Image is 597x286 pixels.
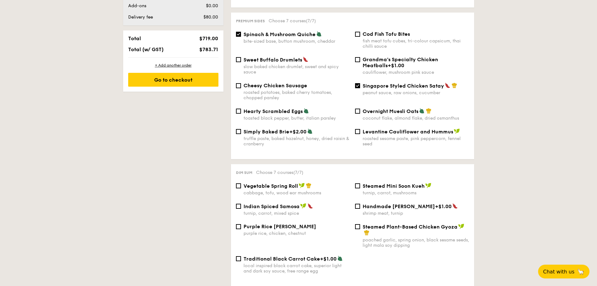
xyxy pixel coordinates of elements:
input: Steamed Mini Soon Kuehturnip, carrot, mushrooms [355,183,360,188]
span: +$1.00 [435,203,452,209]
div: turnip, carrot, mushrooms [363,190,469,196]
div: + Add another order [128,63,218,68]
span: Overnight Muesli Oats [363,108,418,114]
div: cabbage, tofu, wood ear mushrooms [244,190,350,196]
span: Traditional Black Carrot Cake [244,256,320,262]
div: coconut flake, almond flake, dried osmanthus [363,116,469,121]
span: Steamed Plant-Based Chicken Gyoza [363,224,458,230]
div: toasted black pepper, butter, italian parsley [244,116,350,121]
span: Add-ons [128,3,146,8]
span: Total (w/ GST) [128,46,164,52]
img: icon-vegetarian.fe4039eb.svg [303,108,309,114]
img: icon-vegan.f8ff3823.svg [425,183,432,188]
span: Premium sides [236,19,265,23]
span: +$2.00 [289,129,306,135]
img: icon-chef-hat.a58ddaea.svg [306,183,312,188]
img: icon-vegetarian.fe4039eb.svg [307,128,313,134]
div: roasted potatoes, baked cherry tomatoes, chopped parsley [244,90,350,100]
span: Cod Fish Tofu Bites [363,31,410,37]
input: Cheesy Chicken Sausageroasted potatoes, baked cherry tomatoes, chopped parsley [236,83,241,88]
span: (7/7) [306,18,316,24]
span: Delivery fee [128,14,153,20]
div: fish meat tofu cubes, tri-colour capsicum, thai chilli sauce [363,38,469,49]
input: Spinach & Mushroom Quichebite-sized base, button mushroom, cheddar [236,32,241,37]
span: Total [128,35,141,41]
span: Chat with us [543,269,574,275]
span: $719.00 [199,35,218,41]
img: icon-spicy.37a8142b.svg [445,83,450,88]
div: roasted sesame paste, pink peppercorn, fennel seed [363,136,469,147]
span: Choose 7 courses [269,18,316,24]
span: Simply Baked Brie [244,129,289,135]
img: icon-spicy.37a8142b.svg [452,203,458,209]
span: Steamed Mini Soon Kueh [363,183,425,189]
span: Grandma's Specialty Chicken Meatballs [363,57,438,68]
input: Vegetable Spring Rollcabbage, tofu, wood ear mushrooms [236,183,241,188]
input: Cod Fish Tofu Bitesfish meat tofu cubes, tri-colour capsicum, thai chilli sauce [355,32,360,37]
input: Hearty Scrambled Eggstoasted black pepper, butter, italian parsley [236,109,241,114]
div: purple rice, chicken, chestnut [244,231,350,236]
span: $783.71 [199,46,218,52]
button: Chat with us🦙 [538,265,589,278]
input: Steamed Plant-Based Chicken Gyozapoached garlic, spring onion, black sesame seeds, light mala soy... [355,224,360,229]
input: Handmade [PERSON_NAME]+$1.00shrimp meat, turnip [355,204,360,209]
span: +$1.00 [320,256,337,262]
input: Indian Spiced Samosaturnip, carrot, mixed spice [236,204,241,209]
div: truffle paste, baked hazelnut, honey, dried raisin & cranberry [244,136,350,147]
input: Levantine Cauliflower and Hummusroasted sesame paste, pink peppercorn, fennel seed [355,129,360,134]
div: bite-sized base, button mushroom, cheddar [244,39,350,44]
div: local inspired black carrot cake, superior light and dark soy sauce, free range egg [244,263,350,274]
span: 🦙 [577,268,584,275]
input: Grandma's Specialty Chicken Meatballs+$1.00cauliflower, mushroom pink sauce [355,57,360,62]
span: Singapore Styled Chicken Satay [363,83,444,89]
span: Dim sum [236,170,252,175]
div: turnip, carrot, mixed spice [244,211,350,216]
span: Cheesy Chicken Sausage [244,83,307,89]
img: icon-spicy.37a8142b.svg [307,203,313,209]
img: icon-chef-hat.a58ddaea.svg [452,83,457,88]
span: Spinach & Mushroom Quiche [244,31,316,37]
span: $80.00 [203,14,218,20]
div: Go to checkout [128,73,218,87]
img: icon-vegan.f8ff3823.svg [299,183,305,188]
img: icon-vegan.f8ff3823.svg [300,203,306,209]
span: Levantine Cauliflower and Hummus [363,129,453,135]
span: Handmade [PERSON_NAME] [363,203,435,209]
img: icon-spicy.37a8142b.svg [303,57,308,62]
span: Indian Spiced Samosa [244,203,300,209]
img: icon-vegan.f8ff3823.svg [458,224,464,229]
span: +$1.00 [388,62,404,68]
div: cauliflower, mushroom pink sauce [363,70,469,75]
div: slow baked chicken drumlet, sweet and spicy sauce [244,64,350,75]
span: (7/7) [293,170,303,175]
input: Overnight Muesli Oatscoconut flake, almond flake, dried osmanthus [355,109,360,114]
img: icon-vegetarian.fe4039eb.svg [337,256,343,261]
img: icon-chef-hat.a58ddaea.svg [426,108,432,114]
div: peanut sauce, raw onions, cucumber [363,90,469,95]
div: shrimp meat, turnip [363,211,469,216]
div: poached garlic, spring onion, black sesame seeds, light mala soy dipping [363,237,469,248]
span: $0.00 [206,3,218,8]
img: icon-chef-hat.a58ddaea.svg [364,230,369,235]
input: Singapore Styled Chicken Sataypeanut sauce, raw onions, cucumber [355,83,360,88]
span: Vegetable Spring Roll [244,183,298,189]
input: Sweet Buffalo Drumletsslow baked chicken drumlet, sweet and spicy sauce [236,57,241,62]
input: Simply Baked Brie+$2.00truffle paste, baked hazelnut, honey, dried raisin & cranberry [236,129,241,134]
input: Traditional Black Carrot Cake+$1.00local inspired black carrot cake, superior light and dark soy ... [236,256,241,261]
span: Sweet Buffalo Drumlets [244,57,302,63]
input: Purple Rice [PERSON_NAME]purple rice, chicken, chestnut [236,224,241,229]
span: Choose 7 courses [256,170,303,175]
span: Purple Rice [PERSON_NAME] [244,224,316,229]
span: Hearty Scrambled Eggs [244,108,303,114]
img: icon-vegetarian.fe4039eb.svg [316,31,322,37]
img: icon-vegetarian.fe4039eb.svg [419,108,425,114]
img: icon-vegan.f8ff3823.svg [454,128,460,134]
